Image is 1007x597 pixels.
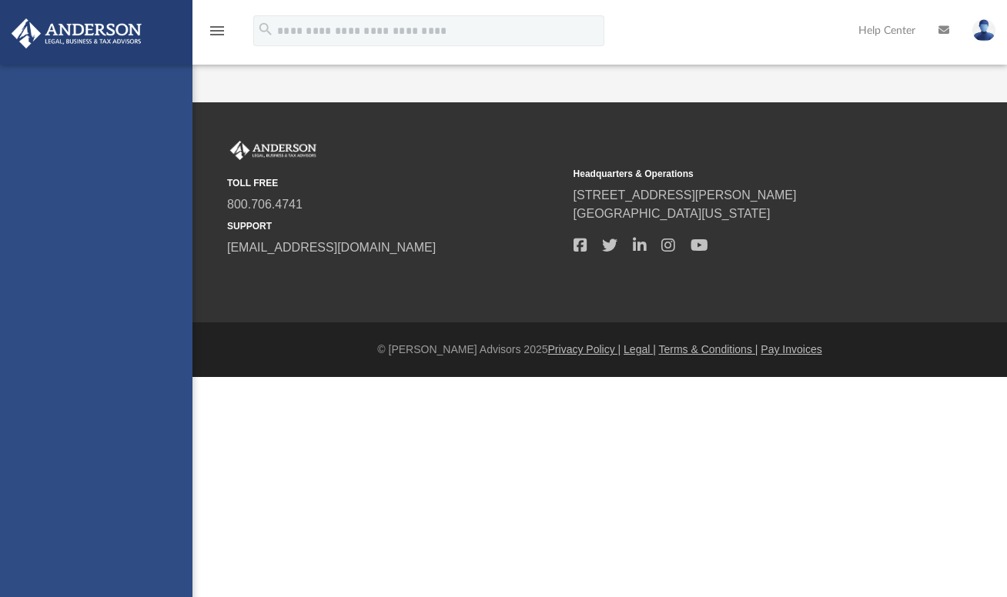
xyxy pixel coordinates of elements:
a: Pay Invoices [761,343,821,355]
i: search [257,21,274,38]
a: [GEOGRAPHIC_DATA][US_STATE] [574,207,771,220]
img: User Pic [972,19,995,42]
img: Anderson Advisors Platinum Portal [7,18,146,48]
a: 800.706.4741 [227,198,303,211]
small: TOLL FREE [227,176,563,190]
img: Anderson Advisors Platinum Portal [227,141,319,161]
a: menu [208,29,226,40]
a: Privacy Policy | [548,343,621,355]
a: [EMAIL_ADDRESS][DOMAIN_NAME] [227,241,436,254]
a: Terms & Conditions | [659,343,758,355]
small: Headquarters & Operations [574,167,909,181]
a: Legal | [624,343,656,355]
i: menu [208,22,226,40]
small: SUPPORT [227,219,563,233]
div: © [PERSON_NAME] Advisors 2025 [192,342,1007,358]
a: [STREET_ADDRESS][PERSON_NAME] [574,188,797,202]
